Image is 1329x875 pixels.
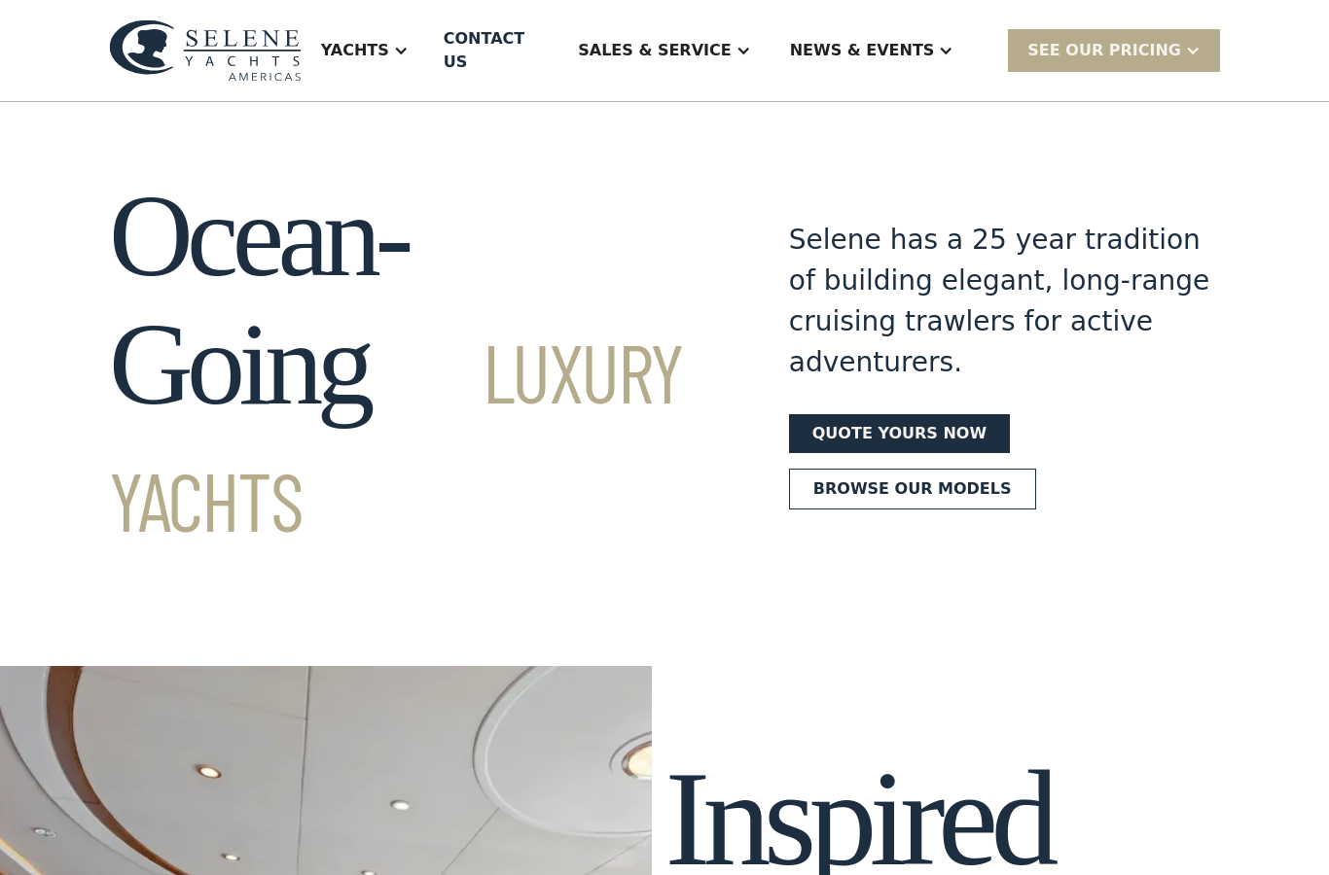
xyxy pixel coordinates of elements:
div: SEE Our Pricing [1008,29,1220,71]
div: News & EVENTS [771,12,974,89]
a: Quote yours now [789,414,1010,453]
img: logo [109,19,302,82]
div: Sales & Service [558,12,770,89]
div: Contact US [444,27,544,74]
div: Selene has a 25 year tradition of building elegant, long-range cruising trawlers for active adven... [789,220,1220,383]
span: Luxury Yachts [109,322,683,548]
h1: Ocean-Going [109,172,719,557]
div: Sales & Service [578,39,731,62]
div: SEE Our Pricing [1027,39,1181,62]
div: Yachts [302,12,428,89]
div: News & EVENTS [790,39,935,62]
a: Browse our models [789,469,1036,509]
div: Yachts [321,39,389,62]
